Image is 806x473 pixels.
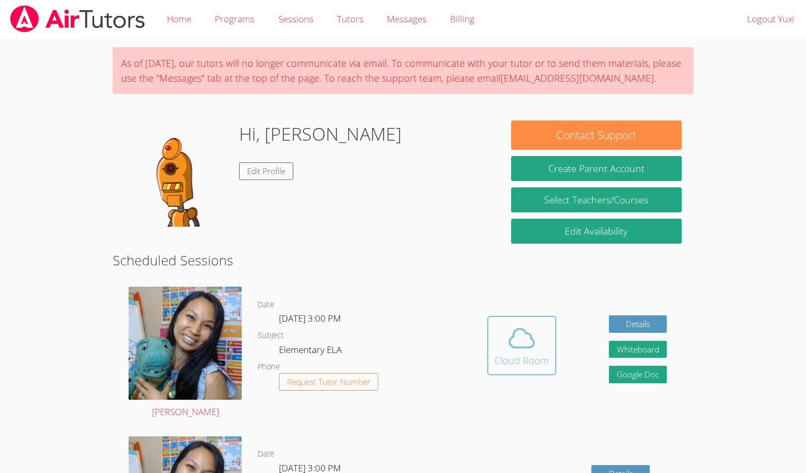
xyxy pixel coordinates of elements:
button: Contact Support [511,121,681,150]
a: Edit Availability [511,219,681,244]
a: Details [609,315,667,333]
button: Cloud Room [487,316,556,375]
button: Whiteboard [609,341,667,358]
span: [DATE] 3:00 PM [279,312,341,324]
a: Select Teachers/Courses [511,187,681,212]
dt: Date [258,448,274,461]
img: airtutors_banner-c4298cdbf04f3fff15de1276eac7730deb9818008684d7c2e4769d2f7ddbe033.png [9,5,146,32]
img: Untitled%20design%20(19).png [129,287,242,400]
h1: Hi, [PERSON_NAME] [239,121,402,148]
a: Edit Profile [239,162,293,180]
h2: Scheduled Sessions [113,250,693,270]
button: Create Parent Account [511,156,681,181]
div: Cloud Room [495,353,549,368]
dt: Date [258,298,274,312]
button: Request Tutor Number [279,373,378,391]
dt: Subject [258,329,284,342]
a: [PERSON_NAME] [129,287,242,420]
div: As of [DATE], our tutors will no longer communicate via email. To communicate with your tutor or ... [113,47,693,94]
dd: Elementary ELA [279,342,344,360]
span: Messages [387,13,427,25]
span: Request Tutor Number [287,378,370,386]
img: default.png [124,121,231,227]
dt: Phone [258,360,280,374]
a: Google Doc [609,366,667,383]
